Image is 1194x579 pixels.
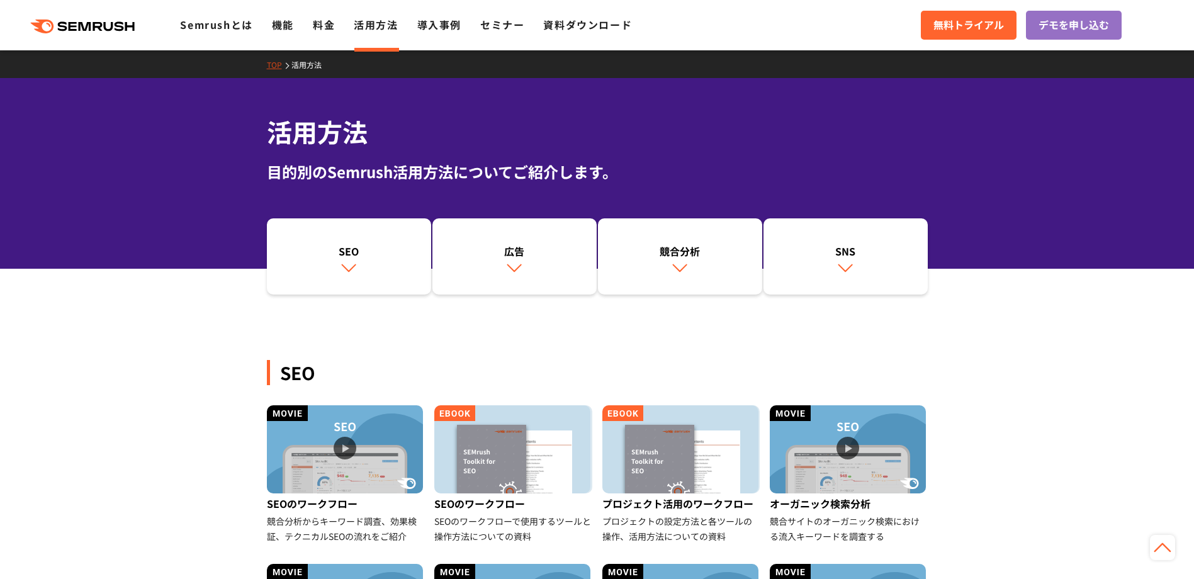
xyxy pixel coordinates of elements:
[267,160,928,183] div: 目的別のSemrush活用方法についてご紹介します。
[1026,11,1122,40] a: デモを申し込む
[921,11,1017,40] a: 無料トライアル
[434,514,592,544] div: SEOのワークフローで使用するツールと操作方法についての資料
[602,405,760,544] a: プロジェクト活用のワークフロー プロジェクトの設定方法と各ツールの操作、活用方法についての資料
[1082,530,1180,565] iframe: Help widget launcher
[313,17,335,32] a: 料金
[434,493,592,514] div: SEOのワークフロー
[180,17,252,32] a: Semrushとは
[1039,17,1109,33] span: デモを申し込む
[432,218,597,295] a: 広告
[273,244,425,259] div: SEO
[354,17,398,32] a: 活用方法
[267,405,425,544] a: SEOのワークフロー 競合分析からキーワード調査、効果検証、テクニカルSEOの流れをご紹介
[267,59,291,70] a: TOP
[770,244,921,259] div: SNS
[602,493,760,514] div: プロジェクト活用のワークフロー
[933,17,1004,33] span: 無料トライアル
[604,244,756,259] div: 競合分析
[267,218,431,295] a: SEO
[291,59,331,70] a: 活用方法
[272,17,294,32] a: 機能
[267,360,928,385] div: SEO
[598,218,762,295] a: 競合分析
[770,405,928,544] a: オーガニック検索分析 競合サイトのオーガニック検索における流入キーワードを調査する
[770,493,928,514] div: オーガニック検索分析
[267,113,928,150] h1: 活用方法
[763,218,928,295] a: SNS
[439,244,590,259] div: 広告
[434,405,592,544] a: SEOのワークフロー SEOのワークフローで使用するツールと操作方法についての資料
[267,514,425,544] div: 競合分析からキーワード調査、効果検証、テクニカルSEOの流れをご紹介
[602,514,760,544] div: プロジェクトの設定方法と各ツールの操作、活用方法についての資料
[770,514,928,544] div: 競合サイトのオーガニック検索における流入キーワードを調査する
[267,493,425,514] div: SEOのワークフロー
[543,17,632,32] a: 資料ダウンロード
[480,17,524,32] a: セミナー
[417,17,461,32] a: 導入事例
